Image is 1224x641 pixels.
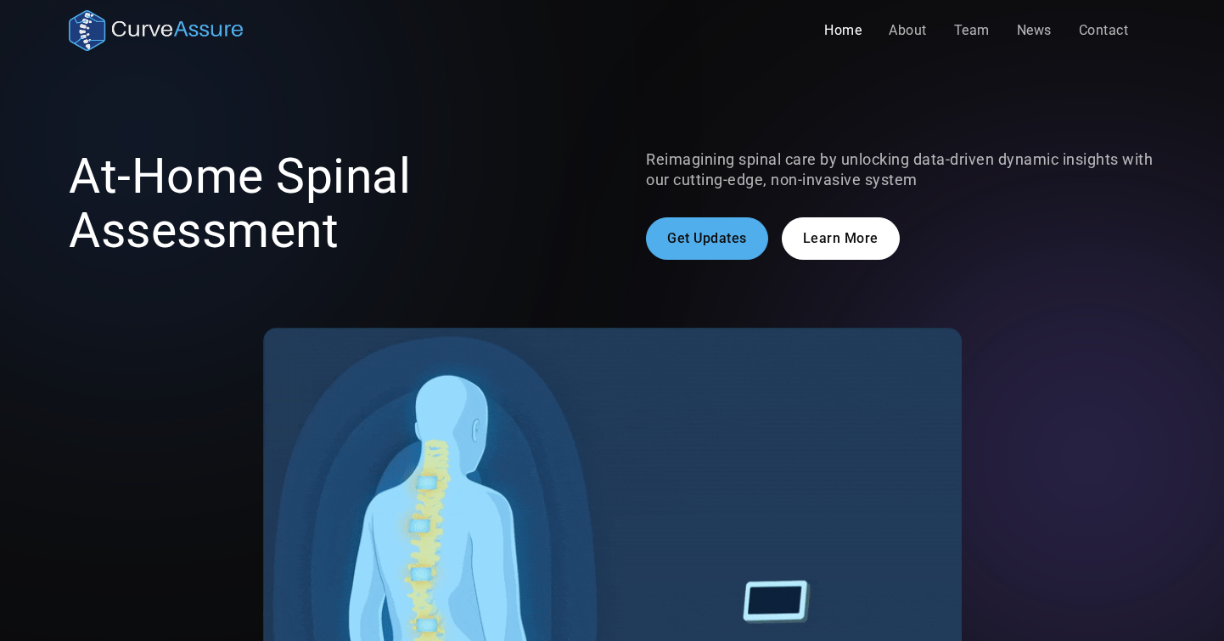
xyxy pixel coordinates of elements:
[1065,14,1143,48] a: Contact
[875,14,940,48] a: About
[69,149,578,258] h1: At-Home Spinal Assessment
[69,10,243,51] a: home
[646,217,768,260] a: Get Updates
[646,149,1155,190] p: Reimagining spinal care by unlocking data-driven dynamic insights with our cutting-edge, non-inva...
[1003,14,1065,48] a: News
[940,14,1003,48] a: Team
[811,14,875,48] a: Home
[782,217,900,260] a: Learn More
